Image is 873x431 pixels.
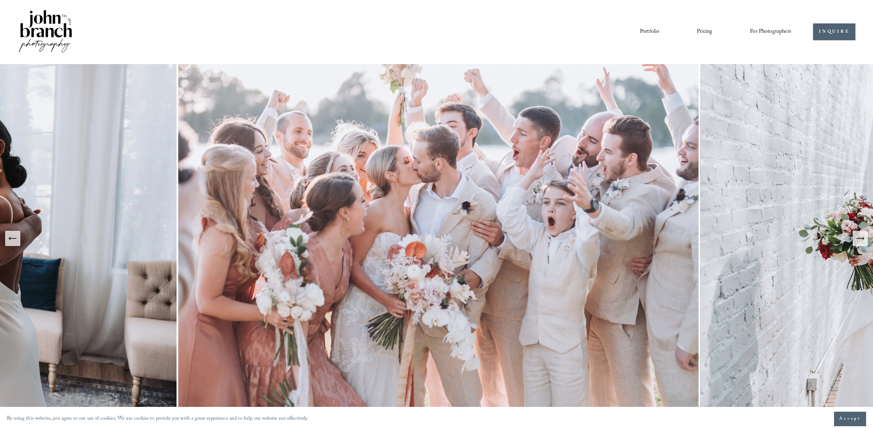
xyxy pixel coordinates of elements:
[750,27,791,37] span: For Photographers
[18,9,73,55] img: John Branch IV Photography
[697,26,712,38] a: Pricing
[640,26,659,38] a: Portfolio
[813,23,855,40] a: INQUIRE
[7,414,309,424] p: By using this website, you agree to our use of cookies. We use cookies to provide you with a grea...
[853,231,868,246] button: Next Slide
[839,415,861,422] span: Accept
[750,26,791,38] a: folder dropdown
[177,64,700,413] img: A wedding party celebrating outdoors, featuring a bride and groom kissing amidst cheering bridesm...
[834,412,866,426] button: Accept
[5,231,20,246] button: Previous Slide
